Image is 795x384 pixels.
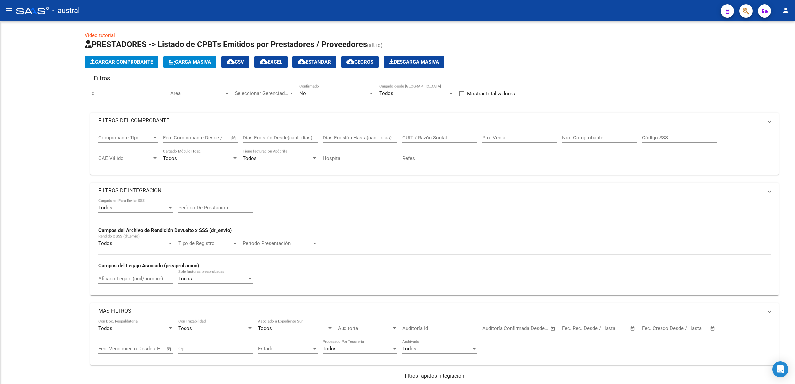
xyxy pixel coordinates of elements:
span: Area [170,90,224,96]
input: Fecha inicio [562,325,589,331]
span: Período Presentación [243,240,312,246]
span: - austral [52,3,79,18]
span: Todos [178,276,192,282]
button: Descarga Masiva [384,56,444,68]
strong: Campos del Archivo de Rendición Devuelto x SSS (dr_envio) [98,227,232,233]
input: Fecha fin [515,325,547,331]
span: Descarga Masiva [389,59,439,65]
mat-icon: menu [5,6,13,14]
div: FILTROS DE INTEGRACION [90,198,779,295]
mat-expansion-panel-header: MAS FILTROS [90,303,779,319]
button: Cargar Comprobante [85,56,158,68]
button: Open calendar [709,325,716,332]
span: Mostrar totalizadores [467,90,515,98]
button: CSV [221,56,249,68]
span: Todos [163,155,177,161]
mat-expansion-panel-header: FILTROS DE INTEGRACION [90,183,779,198]
span: Todos [243,155,257,161]
mat-expansion-panel-header: FILTROS DEL COMPROBANTE [90,113,779,129]
mat-icon: person [782,6,790,14]
span: Todos [379,90,393,96]
mat-icon: cloud_download [260,58,268,66]
span: CSV [227,59,244,65]
a: Video tutorial [85,32,115,38]
span: Todos [258,325,272,331]
span: Gecros [346,59,373,65]
span: Carga Masiva [169,59,211,65]
span: CAE Válido [98,155,152,161]
span: Todos [98,325,112,331]
span: No [299,90,306,96]
span: Todos [402,346,416,352]
mat-panel-title: FILTROS DEL COMPROBANTE [98,117,763,124]
app-download-masive: Descarga masiva de comprobantes (adjuntos) [384,56,444,68]
div: Open Intercom Messenger [772,361,788,377]
span: Auditoría [338,325,392,331]
h4: - filtros rápidos Integración - [90,372,779,380]
button: Open calendar [230,135,238,142]
input: Fecha fin [196,135,228,141]
mat-panel-title: FILTROS DE INTEGRACION [98,187,763,194]
input: Fecha fin [675,325,707,331]
span: Seleccionar Gerenciador [235,90,289,96]
h3: Filtros [90,74,113,83]
span: EXCEL [260,59,282,65]
span: Todos [178,325,192,331]
div: FILTROS DEL COMPROBANTE [90,129,779,175]
span: (alt+q) [367,42,383,48]
span: PRESTADORES -> Listado de CPBTs Emitidos por Prestadores / Proveedores [85,40,367,49]
button: EXCEL [254,56,288,68]
button: Open calendar [165,345,173,353]
input: Fecha inicio [642,325,669,331]
mat-panel-title: MAS FILTROS [98,307,763,315]
span: Estado [258,346,312,352]
input: Fecha inicio [482,325,509,331]
span: Estandar [298,59,331,65]
input: Fecha inicio [98,346,125,352]
span: Cargar Comprobante [90,59,153,65]
button: Open calendar [549,325,557,332]
span: Tipo de Registro [178,240,232,246]
button: Open calendar [629,325,637,332]
input: Fecha fin [131,346,163,352]
mat-icon: cloud_download [298,58,306,66]
mat-icon: cloud_download [227,58,235,66]
strong: Campos del Legajo Asociado (preaprobación) [98,263,199,269]
span: Comprobante Tipo [98,135,152,141]
input: Fecha fin [595,325,627,331]
mat-icon: cloud_download [346,58,354,66]
button: Estandar [292,56,336,68]
button: Gecros [341,56,379,68]
span: Todos [323,346,337,352]
span: Todos [98,205,112,211]
span: Todos [98,240,112,246]
div: MAS FILTROS [90,319,779,365]
button: Carga Masiva [163,56,216,68]
input: Fecha inicio [163,135,190,141]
